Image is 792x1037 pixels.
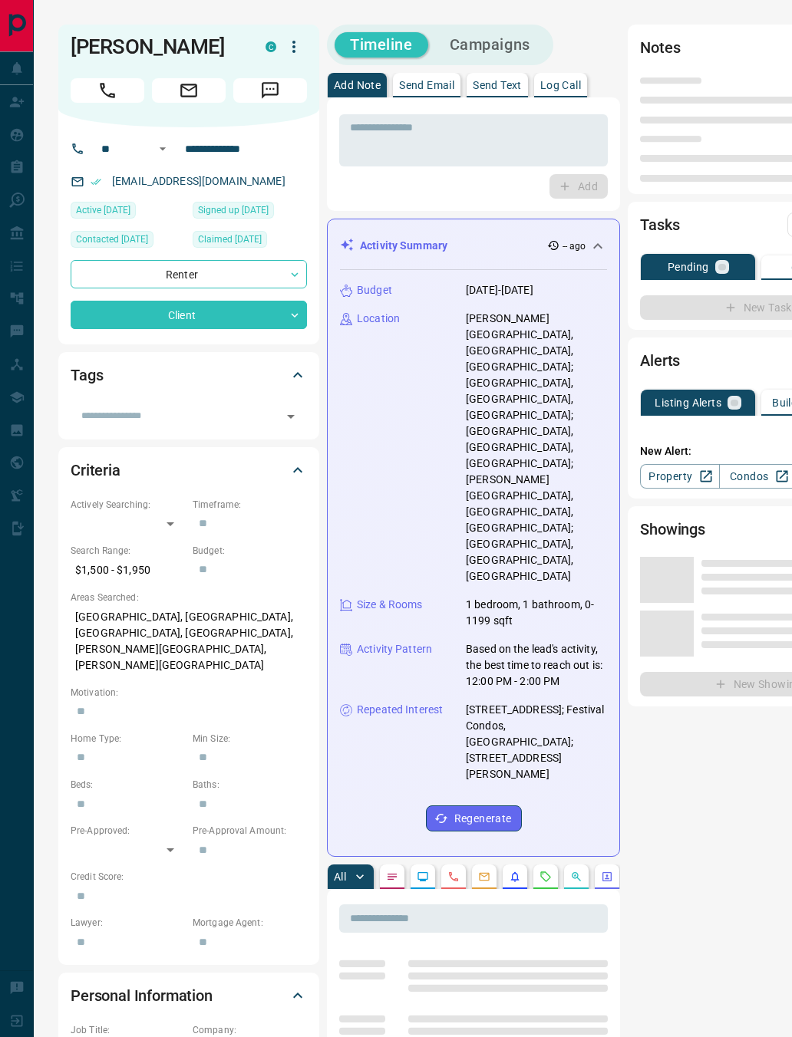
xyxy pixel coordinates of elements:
[193,498,307,512] p: Timeframe:
[71,558,185,583] p: $1,500 - $1,950
[71,604,307,678] p: [GEOGRAPHIC_DATA], [GEOGRAPHIC_DATA], [GEOGRAPHIC_DATA], [GEOGRAPHIC_DATA], [PERSON_NAME][GEOGRAP...
[71,231,185,252] div: Tue Aug 12 2025
[540,80,581,91] p: Log Call
[640,348,680,373] h2: Alerts
[466,641,607,690] p: Based on the lead's activity, the best time to reach out is: 12:00 PM - 2:00 PM
[193,1023,307,1037] p: Company:
[334,80,381,91] p: Add Note
[193,916,307,930] p: Mortgage Agent:
[668,262,709,272] p: Pending
[640,35,680,60] h2: Notes
[360,238,447,254] p: Activity Summary
[153,140,172,158] button: Open
[71,35,243,59] h1: [PERSON_NAME]
[640,464,719,489] a: Property
[357,641,432,657] p: Activity Pattern
[357,597,423,613] p: Size & Rooms
[466,702,607,782] p: [STREET_ADDRESS]; Festival Condos, [GEOGRAPHIC_DATA]; [STREET_ADDRESS][PERSON_NAME]
[71,686,307,700] p: Motivation:
[71,916,185,930] p: Lawyer:
[71,498,185,512] p: Actively Searching:
[193,202,307,223] div: Mon Aug 11 2025
[71,732,185,746] p: Home Type:
[71,260,307,288] div: Renter
[71,78,144,103] span: Call
[71,363,103,387] h2: Tags
[76,202,130,218] span: Active [DATE]
[71,1023,185,1037] p: Job Title:
[466,597,607,629] p: 1 bedroom, 1 bathroom, 0-1199 sqft
[280,406,302,427] button: Open
[198,202,269,218] span: Signed up [DATE]
[71,301,307,329] div: Client
[640,517,705,542] h2: Showings
[434,32,546,58] button: Campaigns
[447,871,460,883] svg: Calls
[357,282,392,298] p: Budget
[193,732,307,746] p: Min Size:
[193,778,307,792] p: Baths:
[193,544,307,558] p: Budget:
[466,282,533,298] p: [DATE]-[DATE]
[478,871,490,883] svg: Emails
[71,977,307,1014] div: Personal Information
[71,544,185,558] p: Search Range:
[399,80,454,91] p: Send Email
[540,871,552,883] svg: Requests
[357,311,400,327] p: Location
[266,41,276,52] div: condos.ca
[417,871,429,883] svg: Lead Browsing Activity
[112,175,285,187] a: [EMAIL_ADDRESS][DOMAIN_NAME]
[71,870,307,884] p: Credit Score:
[655,397,721,408] p: Listing Alerts
[340,232,607,260] div: Activity Summary-- ago
[640,212,679,237] h2: Tasks
[71,458,120,482] h2: Criteria
[509,871,521,883] svg: Listing Alerts
[357,702,443,718] p: Repeated Interest
[193,231,307,252] div: Tue Aug 12 2025
[71,591,307,604] p: Areas Searched:
[71,202,185,223] div: Thu Aug 14 2025
[233,78,307,103] span: Message
[334,871,346,882] p: All
[71,983,213,1008] h2: Personal Information
[473,80,522,91] p: Send Text
[71,778,185,792] p: Beds:
[71,357,307,393] div: Tags
[193,824,307,838] p: Pre-Approval Amount:
[563,239,586,253] p: -- ago
[91,176,101,187] svg: Email Verified
[570,871,582,883] svg: Opportunities
[335,32,428,58] button: Timeline
[601,871,613,883] svg: Agent Actions
[76,232,148,247] span: Contacted [DATE]
[152,78,226,103] span: Email
[71,824,185,838] p: Pre-Approved:
[198,232,262,247] span: Claimed [DATE]
[426,805,522,831] button: Regenerate
[466,311,607,584] p: [PERSON_NAME][GEOGRAPHIC_DATA], [GEOGRAPHIC_DATA], [GEOGRAPHIC_DATA]; [GEOGRAPHIC_DATA], [GEOGRAP...
[386,871,398,883] svg: Notes
[71,452,307,489] div: Criteria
